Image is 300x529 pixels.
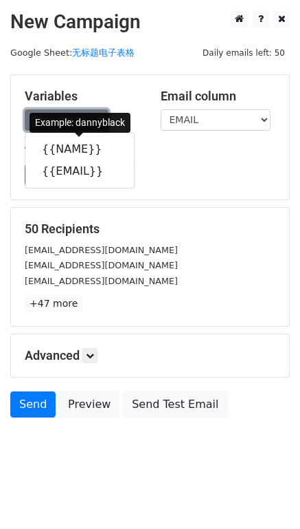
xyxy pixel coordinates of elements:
a: Send Test Email [123,391,227,418]
a: {{NAME}} [25,138,134,160]
h5: 50 Recipients [25,222,275,237]
h5: Variables [25,89,140,104]
h2: New Campaign [10,10,290,34]
h5: Advanced [25,348,275,363]
a: Send [10,391,56,418]
a: +47 more [25,295,82,312]
small: [EMAIL_ADDRESS][DOMAIN_NAME] [25,245,178,255]
div: 聊天小组件 [231,463,300,529]
a: {{EMAIL}} [25,160,134,182]
a: Daily emails left: 50 [198,47,290,58]
a: Preview [59,391,119,418]
small: Google Sheet: [10,47,135,58]
h5: Email column [161,89,276,104]
small: [EMAIL_ADDRESS][DOMAIN_NAME] [25,260,178,270]
iframe: Chat Widget [231,463,300,529]
a: 无标题电子表格 [72,47,135,58]
div: Example: dannyblack [30,113,130,133]
a: Copy/paste... [25,109,108,131]
span: Daily emails left: 50 [198,45,290,61]
small: [EMAIL_ADDRESS][DOMAIN_NAME] [25,276,178,286]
